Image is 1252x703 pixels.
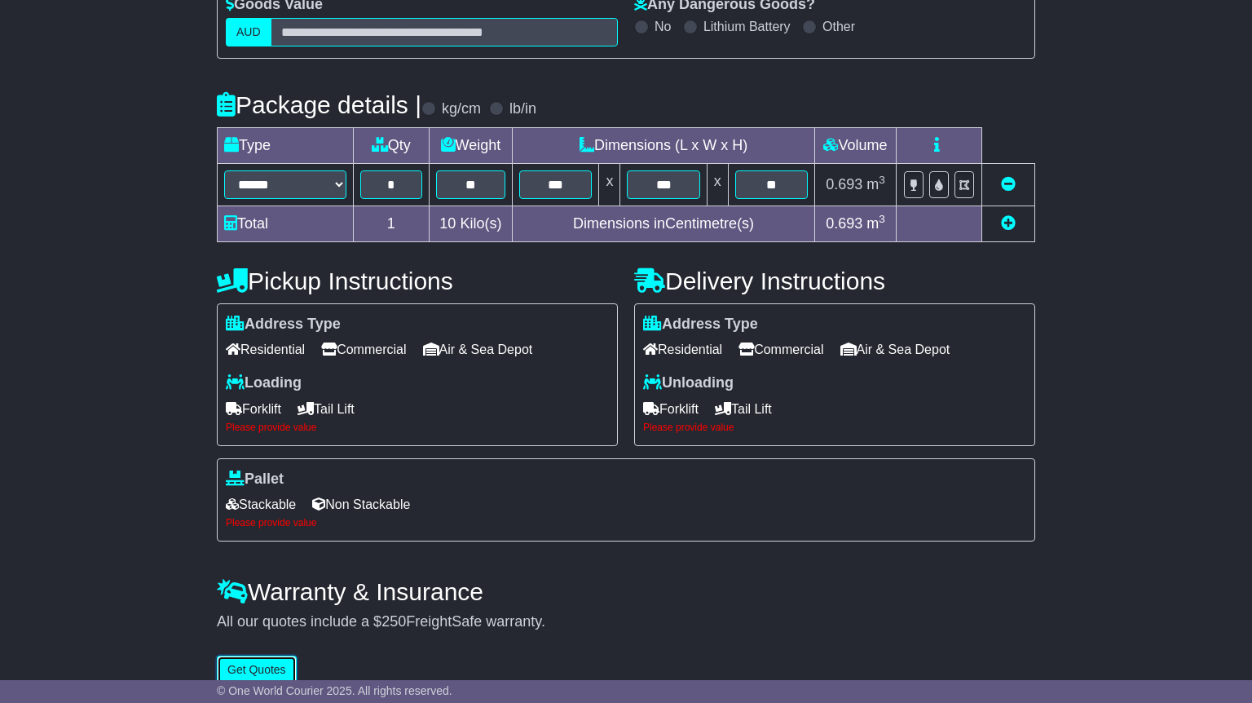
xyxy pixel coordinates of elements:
[866,176,885,192] span: m
[226,471,284,489] label: Pallet
[513,206,815,241] td: Dimensions in Centimetre(s)
[439,215,456,232] span: 10
[321,337,406,362] span: Commercial
[429,127,513,163] td: Weight
[634,267,1035,294] h4: Delivery Instructions
[1001,215,1016,232] a: Add new item
[643,396,699,422] span: Forklift
[226,18,271,46] label: AUD
[226,316,341,334] label: Address Type
[218,127,354,163] td: Type
[298,396,355,422] span: Tail Lift
[703,19,791,34] label: Lithium Battery
[226,492,296,517] span: Stackable
[643,374,734,392] label: Unloading
[643,316,758,334] label: Address Type
[217,613,1035,631] div: All our quotes include a $ FreightSafe warranty.
[442,100,481,118] label: kg/cm
[840,337,950,362] span: Air & Sea Depot
[866,215,885,232] span: m
[879,174,885,186] sup: 3
[226,337,305,362] span: Residential
[226,422,609,433] div: Please provide value
[217,684,452,697] span: © One World Courier 2025. All rights reserved.
[738,337,823,362] span: Commercial
[217,578,1035,605] h4: Warranty & Insurance
[826,176,862,192] span: 0.693
[822,19,855,34] label: Other
[715,396,772,422] span: Tail Lift
[707,163,728,206] td: x
[423,337,533,362] span: Air & Sea Depot
[354,127,430,163] td: Qty
[217,656,297,684] button: Get Quotes
[599,163,620,206] td: x
[643,422,1026,433] div: Please provide value
[226,517,1026,528] div: Please provide value
[826,215,862,232] span: 0.693
[1001,176,1016,192] a: Remove this item
[879,213,885,225] sup: 3
[218,206,354,241] td: Total
[643,337,722,362] span: Residential
[217,267,618,294] h4: Pickup Instructions
[429,206,513,241] td: Kilo(s)
[509,100,536,118] label: lb/in
[217,91,421,118] h4: Package details |
[312,492,410,517] span: Non Stackable
[814,127,896,163] td: Volume
[655,19,671,34] label: No
[226,396,281,422] span: Forklift
[513,127,815,163] td: Dimensions (L x W x H)
[226,374,302,392] label: Loading
[381,613,406,630] span: 250
[354,206,430,241] td: 1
